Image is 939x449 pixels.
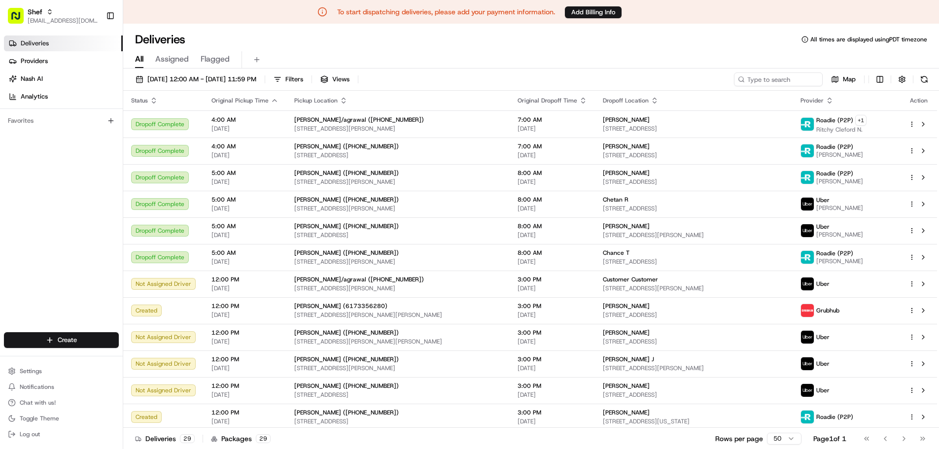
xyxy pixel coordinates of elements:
img: uber-new-logo.jpeg [801,357,814,370]
span: Pylon [98,167,119,174]
img: roadie-logo-v2.jpg [801,411,814,423]
span: [PERSON_NAME] ([PHONE_NUMBER]) [294,355,399,363]
span: [STREET_ADDRESS][PERSON_NAME][PERSON_NAME] [294,338,502,345]
span: 3:00 PM [518,329,587,337]
span: Uber [816,360,830,368]
span: [DATE] [518,231,587,239]
span: Shef [28,7,42,17]
span: [STREET_ADDRESS][PERSON_NAME] [603,231,784,239]
span: Roadie (P2P) [816,116,853,124]
input: Clear [26,64,163,74]
span: [PERSON_NAME] (6173356280) [294,302,387,310]
span: Original Pickup Time [211,97,269,104]
span: [DATE] [518,311,587,319]
span: [DATE] [211,311,278,319]
img: uber-new-logo.jpeg [801,384,814,397]
span: [STREET_ADDRESS] [603,258,784,266]
div: Packages [211,434,271,444]
button: [DATE] 12:00 AM - [DATE] 11:59 PM [131,72,261,86]
a: Analytics [4,89,123,104]
span: [PERSON_NAME] ([PHONE_NUMBER]) [294,142,399,150]
span: Nash AI [21,74,43,83]
span: [STREET_ADDRESS] [603,205,784,212]
span: [STREET_ADDRESS] [294,391,502,399]
span: 3:00 PM [518,382,587,390]
span: [PERSON_NAME]/agrawal ([PHONE_NUMBER]) [294,116,424,124]
span: Filters [285,75,303,84]
div: Action [908,97,929,104]
span: [STREET_ADDRESS][PERSON_NAME] [603,284,784,292]
span: Log out [20,430,40,438]
div: 💻 [83,144,91,152]
a: Powered byPylon [70,167,119,174]
span: Provider [800,97,824,104]
span: Roadie (P2P) [816,143,853,151]
span: 5:00 AM [211,169,278,177]
span: Notifications [20,383,54,391]
span: [PERSON_NAME] [603,169,650,177]
span: [PERSON_NAME] [816,151,863,159]
span: [PERSON_NAME]/agrawal ([PHONE_NUMBER]) [294,276,424,283]
img: uber-new-logo.jpeg [801,277,814,290]
span: 3:00 PM [518,355,587,363]
img: uber-new-logo.jpeg [801,198,814,210]
span: [DATE] [211,364,278,372]
span: 7:00 AM [518,116,587,124]
span: 12:00 PM [211,302,278,310]
button: Notifications [4,380,119,394]
a: Providers [4,53,123,69]
span: 8:00 AM [518,196,587,204]
span: [DATE] [518,125,587,133]
span: [DATE] [518,205,587,212]
button: Log out [4,427,119,441]
button: Chat with us! [4,396,119,410]
span: Views [332,75,349,84]
img: roadie-logo-v2.jpg [801,171,814,184]
span: Knowledge Base [20,143,75,153]
span: Uber [816,386,830,394]
span: Ritchy Cleford N. [816,126,867,134]
span: [STREET_ADDRESS] [603,311,784,319]
img: 1736555255976-a54dd68f-1ca7-489b-9aae-adbdc363a1c4 [10,94,28,112]
span: [STREET_ADDRESS][PERSON_NAME] [294,178,502,186]
span: [DATE] [211,391,278,399]
button: Add Billing Info [565,6,622,18]
p: To start dispatching deliveries, please add your payment information. [337,7,555,17]
span: Chetan R [603,196,628,204]
div: Start new chat [34,94,162,104]
span: [PERSON_NAME] [603,382,650,390]
div: 29 [256,434,271,443]
span: [DATE] [211,258,278,266]
span: [DATE] 12:00 AM - [DATE] 11:59 PM [147,75,256,84]
span: 12:00 PM [211,382,278,390]
div: We're available if you need us! [34,104,125,112]
span: [PERSON_NAME] ([PHONE_NUMBER]) [294,196,399,204]
span: [PERSON_NAME] ([PHONE_NUMBER]) [294,249,399,257]
img: uber-new-logo.jpeg [801,224,814,237]
span: 4:00 AM [211,142,278,150]
button: Filters [269,72,308,86]
span: Toggle Theme [20,414,59,422]
span: Uber [816,280,830,288]
span: [PERSON_NAME] ([PHONE_NUMBER]) [294,382,399,390]
span: [PERSON_NAME] [816,204,863,212]
span: Create [58,336,77,345]
button: Views [316,72,354,86]
span: [DATE] [211,205,278,212]
span: [STREET_ADDRESS] [294,417,502,425]
span: Map [843,75,856,84]
span: 5:00 AM [211,249,278,257]
span: [PERSON_NAME] [603,142,650,150]
button: Start new chat [168,97,179,109]
span: [DATE] [211,338,278,345]
div: Page 1 of 1 [813,434,846,444]
span: [DATE] [518,338,587,345]
span: 8:00 AM [518,249,587,257]
span: 5:00 AM [211,196,278,204]
span: Customer Customer [603,276,658,283]
a: 💻API Documentation [79,139,162,157]
button: Map [827,72,860,86]
span: 8:00 AM [518,222,587,230]
span: [DATE] [211,151,278,159]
